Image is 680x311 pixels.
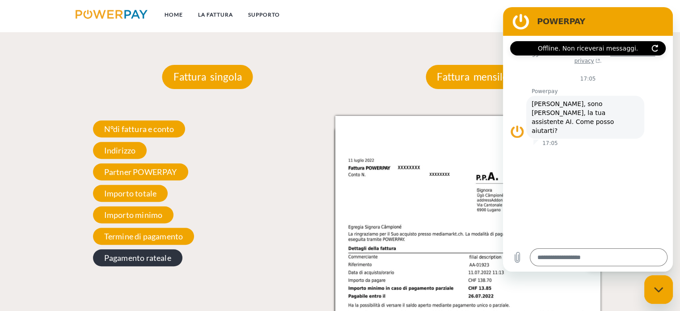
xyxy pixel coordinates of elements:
span: Importo minimo [93,206,174,223]
img: logo-powerpay.svg [76,10,148,19]
iframe: Finestra di messaggistica [503,7,673,272]
a: LA FATTURA [190,7,241,23]
a: CG [562,7,586,23]
a: Home [157,7,190,23]
span: Partner POWERPAY [93,163,188,180]
p: Fattura mensile [426,65,519,89]
span: Termine di pagamento [93,228,194,245]
p: Fattura singola [162,65,253,89]
span: Indirizzo [93,142,147,159]
a: Supporto [241,7,287,23]
iframe: Pulsante per aprire la finestra di messaggistica, conversazione in corso [644,275,673,304]
span: Importo totale [93,185,168,202]
span: N°di fattura e conto [93,120,186,137]
span: Pagamento rateale [93,249,182,266]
